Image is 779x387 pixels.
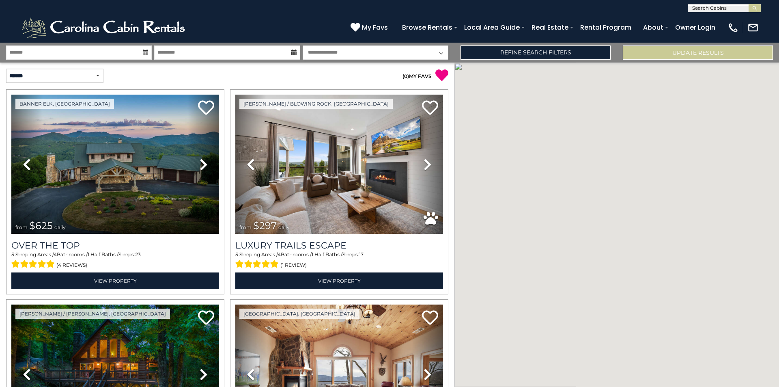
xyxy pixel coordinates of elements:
[15,309,170,319] a: [PERSON_NAME] / [PERSON_NAME], [GEOGRAPHIC_DATA]
[727,22,739,33] img: phone-regular-white.png
[54,224,66,230] span: daily
[404,73,407,79] span: 0
[235,95,443,234] img: thumbnail_168695581.jpeg
[460,20,524,35] a: Local Area Guide
[280,260,307,270] span: (1 review)
[639,20,667,35] a: About
[312,251,342,257] span: 1 Half Baths /
[359,251,364,257] span: 17
[527,20,572,35] a: Real Estate
[239,224,252,230] span: from
[278,224,290,230] span: daily
[20,15,189,40] img: White-1-2.png
[11,272,219,289] a: View Property
[253,220,277,231] span: $297
[351,22,390,33] a: My Favs
[11,251,14,257] span: 5
[235,272,443,289] a: View Property
[15,99,114,109] a: Banner Elk, [GEOGRAPHIC_DATA]
[623,45,773,60] button: Update Results
[56,260,87,270] span: (4 reviews)
[239,309,359,319] a: [GEOGRAPHIC_DATA], [GEOGRAPHIC_DATA]
[576,20,635,35] a: Rental Program
[239,99,393,109] a: [PERSON_NAME] / Blowing Rock, [GEOGRAPHIC_DATA]
[362,22,388,32] span: My Favs
[671,20,719,35] a: Owner Login
[29,220,53,231] span: $625
[402,73,409,79] span: ( )
[235,251,238,257] span: 5
[747,22,759,33] img: mail-regular-white.png
[235,251,443,270] div: Sleeping Areas / Bathrooms / Sleeps:
[135,251,141,257] span: 23
[422,99,438,117] a: Add to favorites
[198,99,214,117] a: Add to favorites
[11,240,219,251] a: Over The Top
[278,251,281,257] span: 4
[15,224,28,230] span: from
[461,45,611,60] a: Refine Search Filters
[88,251,118,257] span: 1 Half Baths /
[11,251,219,270] div: Sleeping Areas / Bathrooms / Sleeps:
[235,240,443,251] a: Luxury Trails Escape
[54,251,57,257] span: 4
[402,73,432,79] a: (0)MY FAVS
[198,309,214,327] a: Add to favorites
[398,20,456,35] a: Browse Rentals
[422,309,438,327] a: Add to favorites
[11,95,219,234] img: thumbnail_167153549.jpeg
